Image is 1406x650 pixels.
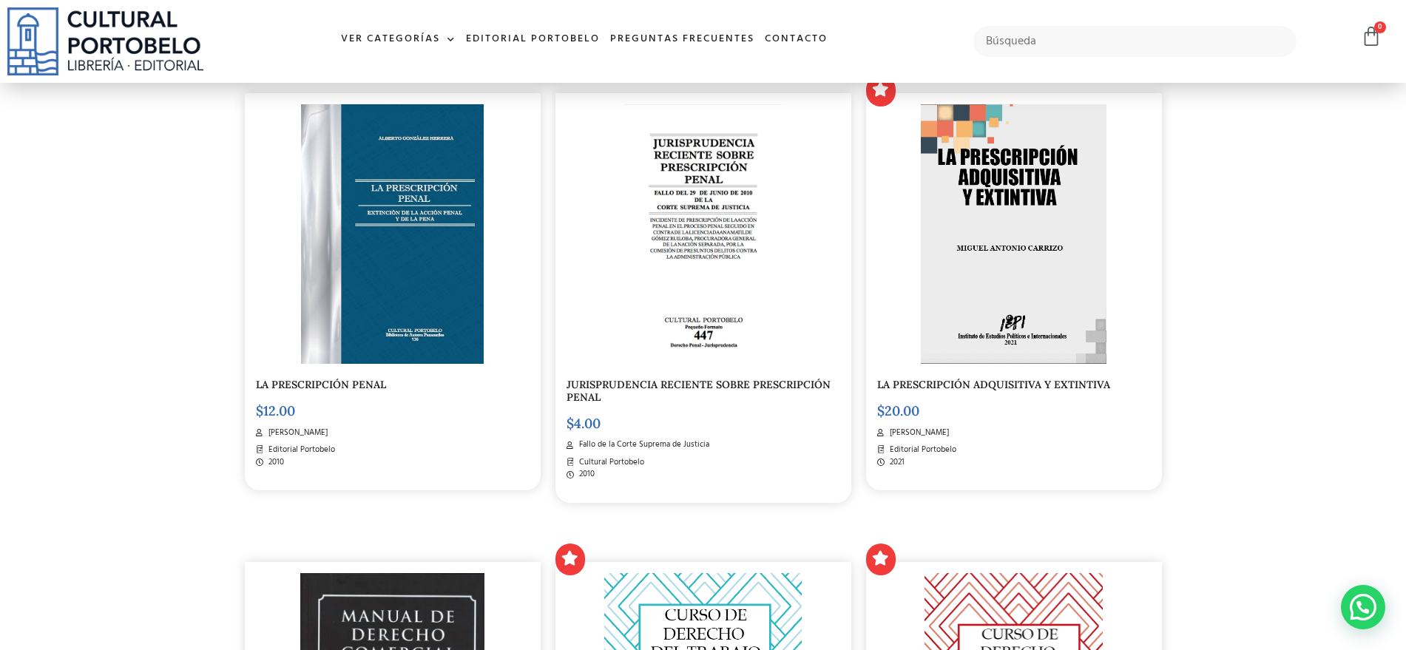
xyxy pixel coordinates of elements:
bdi: 4.00 [567,415,601,432]
img: BA136-2.jpg [301,104,483,365]
span: 2021 [886,456,905,469]
img: Captura_de_Pantalla_2021-02-04_a_las_12.56.20_p._m.-2.png [921,104,1107,365]
span: Editorial Portobelo [886,444,956,456]
bdi: 12.00 [256,402,295,419]
a: JURISPRUDENCIA RECIENTE SOBRE PRESCRIPCIÓN PENAL [567,378,831,404]
span: [PERSON_NAME] [265,427,328,439]
span: Cultural Portobelo [575,456,644,469]
span: Editorial Portobelo [265,444,335,456]
a: Editorial Portobelo [461,24,605,55]
input: Búsqueda [973,26,1297,57]
span: $ [567,415,574,432]
span: $ [877,402,885,419]
span: 0 [1374,21,1386,33]
a: Ver Categorías [336,24,461,55]
a: LA PRESCRIPCIÓN ADQUISITIVA Y EXTINTIVA [877,378,1110,391]
a: LA PRESCRIPCIÓN PENAL [256,378,386,391]
span: $ [256,402,263,419]
a: Preguntas frecuentes [605,24,760,55]
a: 0 [1361,26,1382,47]
img: 447-2.png [624,104,782,365]
span: 2010 [575,468,595,481]
span: Fallo de la Corte Suprema de Justicia [575,439,709,451]
bdi: 20.00 [877,402,919,419]
a: Contacto [760,24,833,55]
span: 2010 [265,456,284,469]
span: [PERSON_NAME] [886,427,949,439]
